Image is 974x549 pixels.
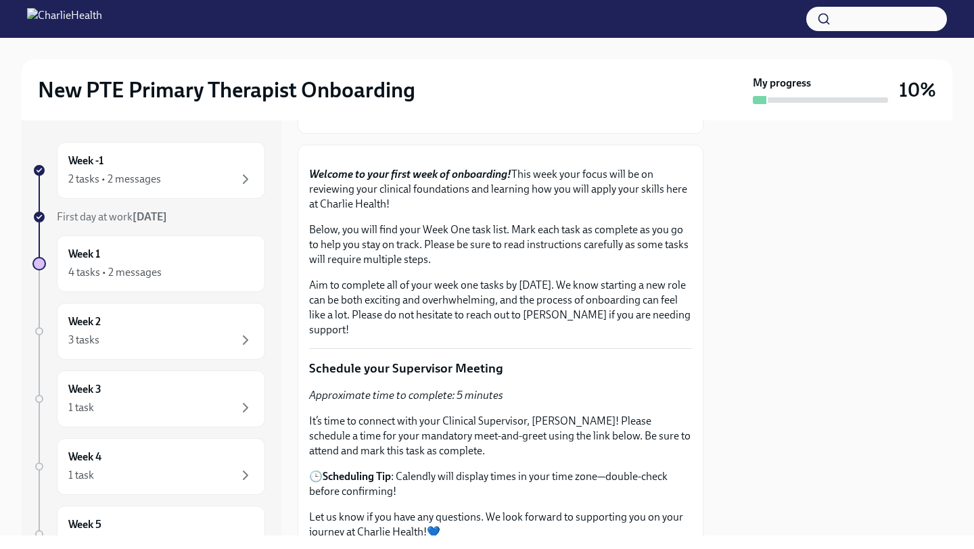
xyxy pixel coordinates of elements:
strong: My progress [753,76,811,91]
h6: Week 2 [68,314,101,329]
h6: Week 1 [68,247,100,262]
span: First day at work [57,210,167,223]
a: Week 41 task [32,438,265,495]
div: 1 task [68,400,94,415]
p: This week your focus will be on reviewing your clinical foundations and learning how you will app... [309,167,692,212]
em: Approximate time to complete: 5 minutes [309,389,503,402]
a: Week 14 tasks • 2 messages [32,235,265,292]
a: Week 23 tasks [32,303,265,360]
h3: 10% [899,78,936,102]
p: 🕒 : Calendly will display times in your time zone—double-check before confirming! [309,469,692,499]
p: Below, you will find your Week One task list. Mark each task as complete as you go to help you st... [309,222,692,267]
h6: Week -1 [68,153,103,168]
strong: Scheduling Tip [323,470,391,483]
p: Schedule your Supervisor Meeting [309,360,692,377]
p: Aim to complete all of your week one tasks by [DATE]. We know starting a new role can be both exc... [309,278,692,337]
strong: Welcome to your first week of onboarding! [309,168,511,181]
h2: New PTE Primary Therapist Onboarding [38,76,415,103]
div: 1 task [68,468,94,483]
p: It’s time to connect with your Clinical Supervisor, [PERSON_NAME]! Please schedule a time for you... [309,414,692,458]
p: Let us know if you have any questions. We look forward to supporting you on your journey at Charl... [309,510,692,540]
div: 4 tasks • 2 messages [68,265,162,280]
h6: Week 5 [68,517,101,532]
img: CharlieHealth [27,8,102,30]
strong: [DATE] [133,210,167,223]
a: Week -12 tasks • 2 messages [32,142,265,199]
h6: Week 4 [68,450,101,464]
div: 3 tasks [68,333,99,348]
a: First day at work[DATE] [32,210,265,224]
a: Week 31 task [32,371,265,427]
div: 2 tasks • 2 messages [68,172,161,187]
h6: Week 3 [68,382,101,397]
